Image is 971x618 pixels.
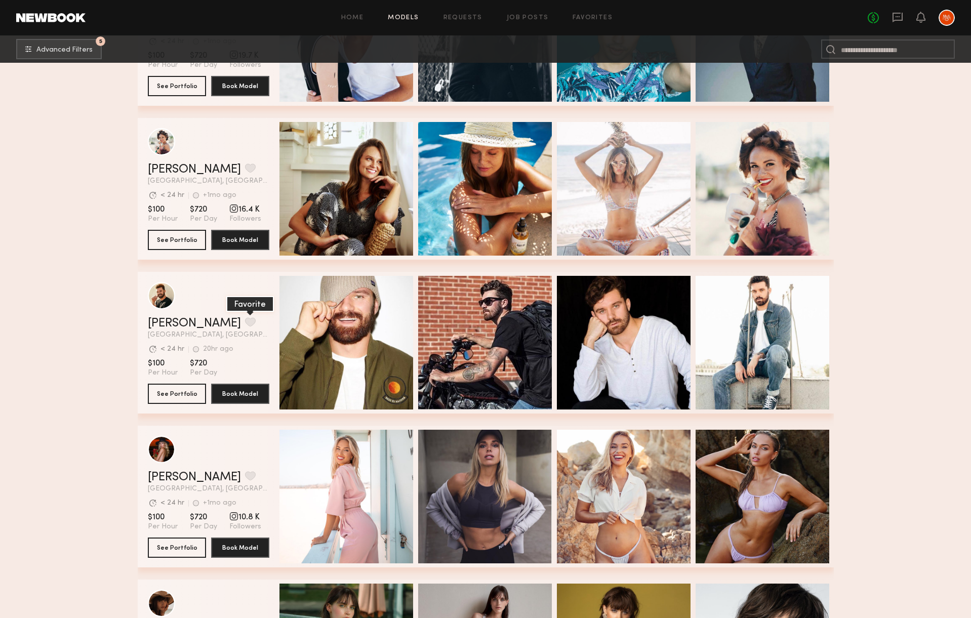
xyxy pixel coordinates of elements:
span: Per Hour [148,368,178,378]
span: Per Day [190,522,217,531]
a: [PERSON_NAME] [148,471,241,483]
div: +1mo ago [203,500,236,507]
a: [PERSON_NAME] [148,317,241,329]
div: < 24 hr [160,500,184,507]
button: See Portfolio [148,76,206,96]
span: $720 [190,358,217,368]
span: Per Hour [148,61,178,70]
span: 10.8 K [229,512,261,522]
button: 5Advanced Filters [16,39,102,59]
a: Requests [443,15,482,21]
span: [GEOGRAPHIC_DATA], [GEOGRAPHIC_DATA] [148,178,269,185]
div: 20hr ago [203,346,233,353]
span: 5 [99,39,102,44]
a: Favorites [573,15,613,21]
a: Home [341,15,364,21]
span: Followers [229,522,261,531]
div: < 24 hr [160,192,184,199]
span: Per Hour [148,522,178,531]
span: $100 [148,204,178,215]
button: Book Model [211,384,269,404]
span: Followers [229,215,261,224]
span: 16.4 K [229,204,261,215]
button: Book Model [211,230,269,250]
span: Per Day [190,61,217,70]
span: $720 [190,512,217,522]
button: Book Model [211,538,269,558]
span: Advanced Filters [36,47,93,54]
div: < 24 hr [160,346,184,353]
span: [GEOGRAPHIC_DATA], [GEOGRAPHIC_DATA] [148,485,269,492]
span: Per Hour [148,215,178,224]
button: Book Model [211,76,269,96]
span: $100 [148,358,178,368]
a: Job Posts [507,15,549,21]
span: Per Day [190,215,217,224]
a: [PERSON_NAME] [148,163,241,176]
span: Per Day [190,368,217,378]
span: [GEOGRAPHIC_DATA], [GEOGRAPHIC_DATA] [148,332,269,339]
a: Models [388,15,419,21]
button: See Portfolio [148,384,206,404]
span: $100 [148,512,178,522]
span: Followers [229,61,261,70]
button: See Portfolio [148,538,206,558]
button: See Portfolio [148,230,206,250]
div: +1mo ago [203,192,236,199]
span: $720 [190,204,217,215]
